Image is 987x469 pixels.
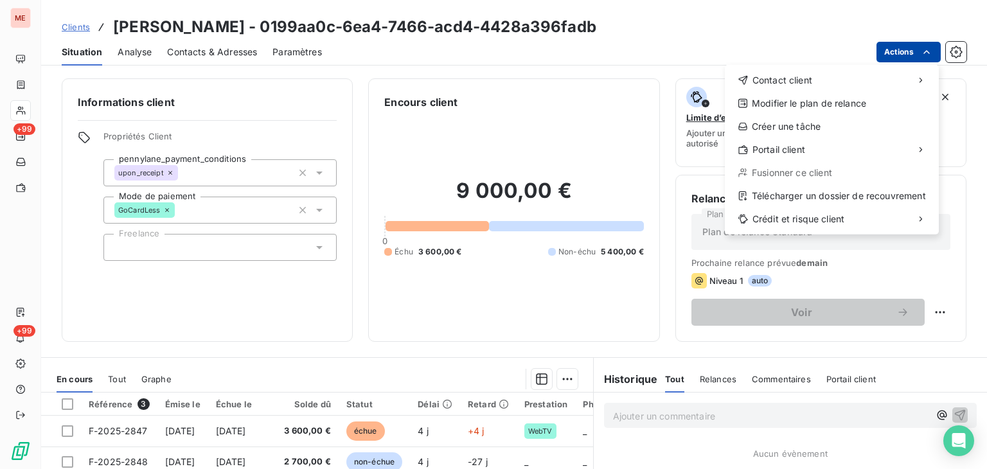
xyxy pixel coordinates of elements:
span: Portail client [752,143,805,156]
div: Créer une tâche [730,116,934,137]
div: Modifier le plan de relance [730,93,934,114]
span: Crédit et risque client [752,213,844,226]
span: Contact client [752,74,812,87]
div: Actions [725,65,939,234]
div: Télécharger un dossier de recouvrement [730,186,934,206]
div: Fusionner ce client [730,163,934,183]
